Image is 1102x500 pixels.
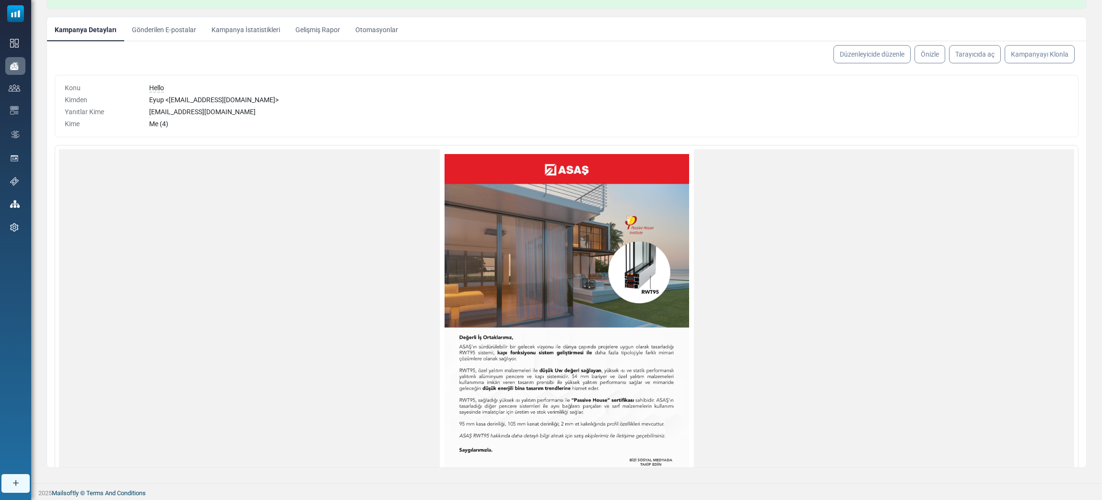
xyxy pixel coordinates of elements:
[10,177,19,186] img: support-icon.svg
[10,106,19,115] img: email-templates-icon.svg
[10,129,21,140] img: workflow.svg
[10,223,19,232] img: settings-icon.svg
[1005,45,1075,63] a: Kampanyayı Klonla
[149,107,1068,117] div: [EMAIL_ADDRESS][DOMAIN_NAME]
[149,120,168,128] span: Me (4)
[65,83,138,93] div: Konu
[949,45,1001,63] a: Tarayıcıda aç
[47,17,124,41] a: Kampanya Detayları
[288,17,348,41] a: Gelişmiş Rapor
[348,17,406,41] a: Otomasyonlar
[52,489,85,497] a: Mailsoftly ©
[65,107,138,117] div: Yanıtlar Kime
[86,489,146,497] a: Terms And Conditions
[86,489,146,497] span: translation missing: tr.layouts.footer.terms_and_conditions
[914,45,945,63] a: Önizle
[204,17,288,41] a: Kampanya İstatistikleri
[10,154,19,163] img: landing_pages.svg
[9,84,20,91] img: contacts-icon.svg
[149,95,1068,105] div: Eyup < [EMAIL_ADDRESS][DOMAIN_NAME] >
[65,95,138,105] div: Kimden
[10,62,19,70] img: campaigns-icon-active.png
[65,119,138,129] div: Kime
[124,17,204,41] a: Gönderilen E-postalar
[833,45,911,63] a: Düzenleyicide düzenle
[10,39,19,48] img: dashboard-icon.svg
[7,5,24,22] img: mailsoftly_icon_blue_white.svg
[149,84,164,93] span: Hello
